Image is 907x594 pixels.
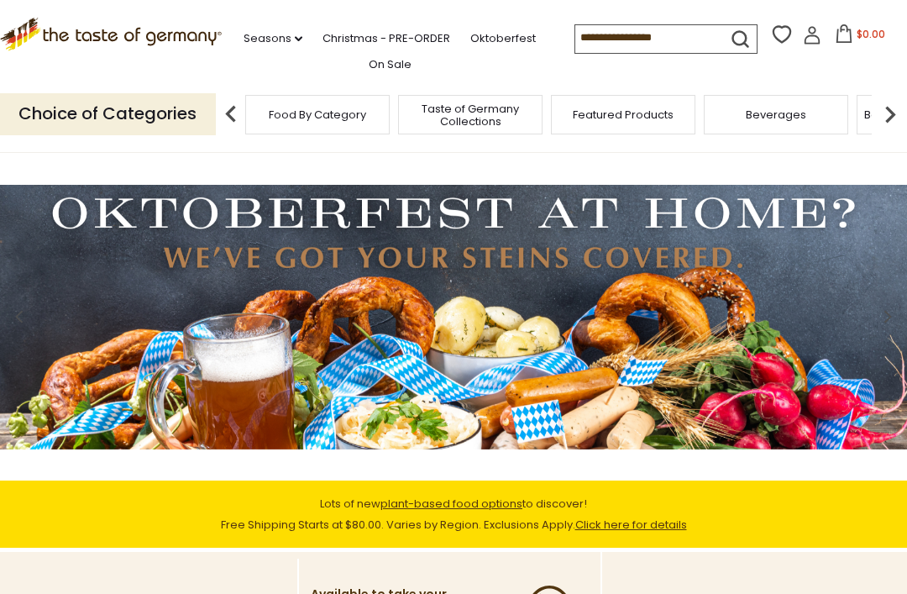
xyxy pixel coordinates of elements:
[214,97,248,131] img: previous arrow
[470,29,536,48] a: Oktoberfest
[322,29,450,48] a: Christmas - PRE-ORDER
[269,108,366,121] a: Food By Category
[825,24,896,50] button: $0.00
[244,29,302,48] a: Seasons
[873,97,907,131] img: next arrow
[380,496,522,512] a: plant-based food options
[575,517,687,533] a: Click here for details
[857,27,885,41] span: $0.00
[746,108,806,121] a: Beverages
[403,103,537,128] a: Taste of Germany Collections
[221,496,687,533] span: Lots of new to discover! Free Shipping Starts at $80.00. Varies by Region. Exclusions Apply.
[573,108,674,121] a: Featured Products
[369,55,412,74] a: On Sale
